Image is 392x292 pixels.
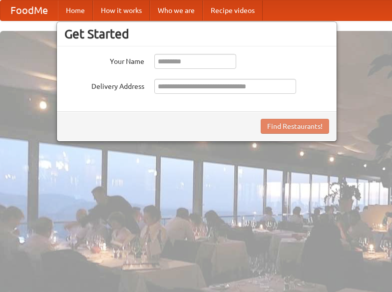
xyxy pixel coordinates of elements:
[93,0,150,20] a: How it works
[150,0,203,20] a: Who we are
[261,119,329,134] button: Find Restaurants!
[58,0,93,20] a: Home
[64,79,144,91] label: Delivery Address
[203,0,263,20] a: Recipe videos
[64,26,329,41] h3: Get Started
[0,0,58,20] a: FoodMe
[64,54,144,66] label: Your Name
